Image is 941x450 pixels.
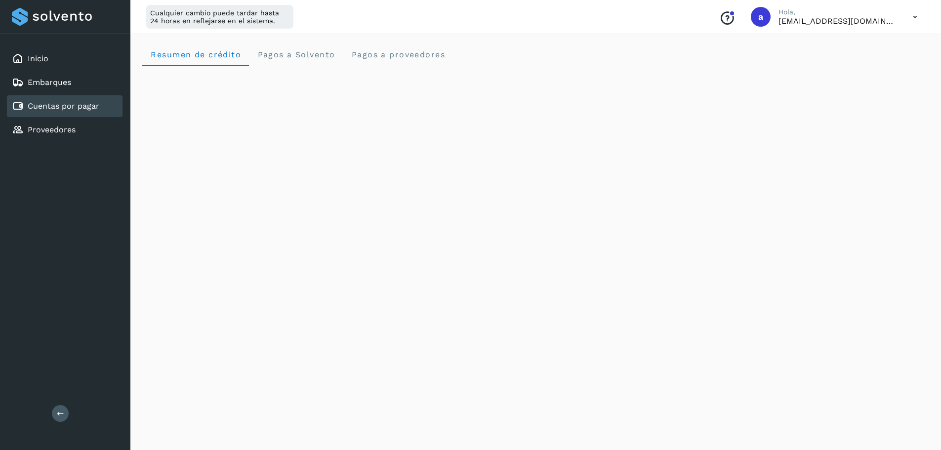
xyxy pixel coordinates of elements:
[146,5,293,29] div: Cualquier cambio puede tardar hasta 24 horas en reflejarse en el sistema.
[7,95,123,117] div: Cuentas por pagar
[150,50,241,59] span: Resumen de crédito
[778,8,897,16] p: Hola,
[351,50,445,59] span: Pagos a proveedores
[778,16,897,26] p: administracion@aplogistica.com
[28,78,71,87] a: Embarques
[28,54,48,63] a: Inicio
[28,125,76,134] a: Proveedores
[7,119,123,141] div: Proveedores
[28,101,99,111] a: Cuentas por pagar
[7,72,123,93] div: Embarques
[257,50,335,59] span: Pagos a Solvento
[7,48,123,70] div: Inicio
